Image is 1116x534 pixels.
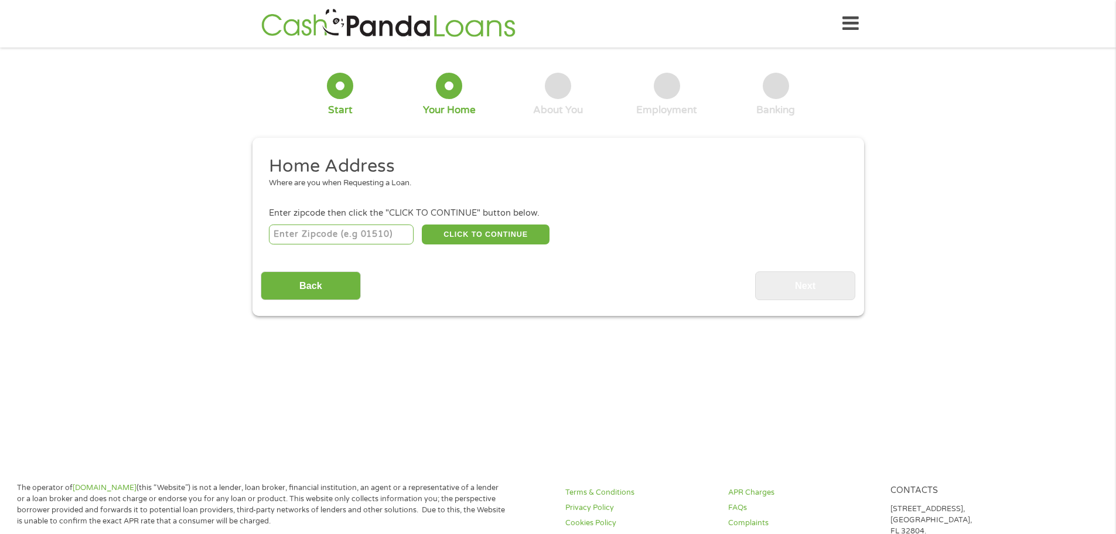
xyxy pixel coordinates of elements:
p: The operator of (this “Website”) is not a lender, loan broker, financial institution, an agent or... [17,482,506,527]
h2: Home Address [269,155,838,178]
a: Terms & Conditions [565,487,714,498]
h4: Contacts [890,485,1039,496]
button: CLICK TO CONTINUE [422,225,550,244]
div: Enter zipcode then click the "CLICK TO CONTINUE" button below. [269,207,847,220]
div: Your Home [423,104,476,117]
input: Enter Zipcode (e.g 01510) [269,225,414,244]
div: About You [533,104,583,117]
img: GetLoanNow Logo [258,7,519,40]
input: Next [755,271,855,300]
a: APR Charges [728,487,877,498]
a: FAQs [728,502,877,513]
a: Cookies Policy [565,518,714,529]
div: Start [328,104,353,117]
a: Privacy Policy [565,502,714,513]
input: Back [261,271,361,300]
div: Banking [756,104,795,117]
a: Complaints [728,518,877,529]
div: Where are you when Requesting a Loan. [269,178,838,189]
div: Employment [636,104,697,117]
a: [DOMAIN_NAME] [73,483,136,492]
